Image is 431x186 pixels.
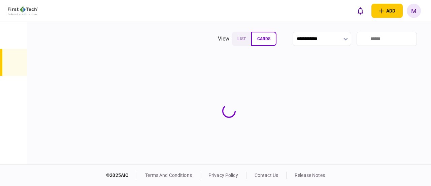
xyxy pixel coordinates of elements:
[208,172,238,178] a: privacy policy
[371,4,403,18] button: open adding identity options
[106,172,137,179] div: © 2025 AIO
[295,172,325,178] a: release notes
[8,6,38,15] img: client company logo
[407,4,421,18] button: M
[232,32,251,46] button: list
[255,172,278,178] a: contact us
[251,32,276,46] button: cards
[218,35,230,43] div: view
[353,4,367,18] button: open notifications list
[237,36,246,41] span: list
[257,36,270,41] span: cards
[145,172,192,178] a: terms and conditions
